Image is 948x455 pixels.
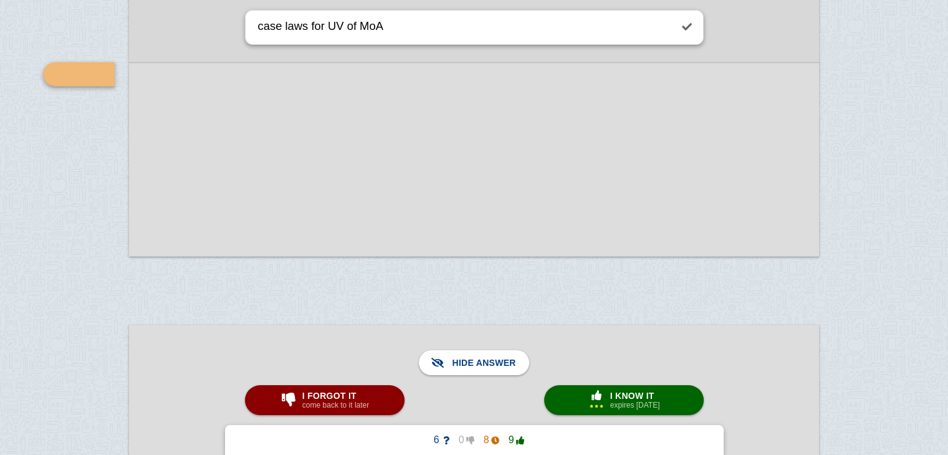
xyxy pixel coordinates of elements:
button: Hide answer [419,350,529,375]
small: expires [DATE] [610,401,660,410]
span: 8 [474,434,499,446]
span: 6 [424,434,449,446]
span: I know it [610,391,660,401]
span: 9 [499,434,524,446]
span: I forgot it [302,391,369,401]
button: I know itexpires [DATE] [544,385,704,415]
textarea: case laws for UV of MoA [256,11,671,44]
small: come back to it later [302,401,369,410]
button: 6089 [414,430,534,450]
span: 0 [449,434,474,446]
button: I forgot itcome back to it later [245,385,405,415]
